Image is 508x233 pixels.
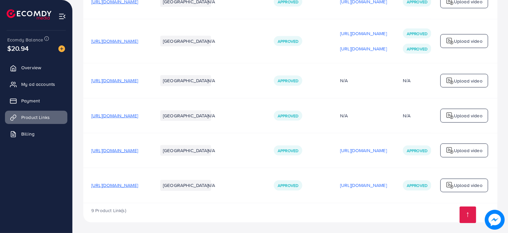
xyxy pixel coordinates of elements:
[160,145,211,156] li: [GEOGRAPHIC_DATA]
[91,147,138,154] span: [URL][DOMAIN_NAME]
[446,37,454,45] img: logo
[91,38,138,44] span: [URL][DOMAIN_NAME]
[91,182,138,189] span: [URL][DOMAIN_NAME]
[160,75,211,86] li: [GEOGRAPHIC_DATA]
[21,97,40,104] span: Payment
[160,180,211,191] li: [GEOGRAPHIC_DATA]
[278,113,298,119] span: Approved
[446,112,454,120] img: logo
[207,38,215,44] span: N/A
[485,210,504,229] img: image
[58,45,65,52] img: image
[160,36,211,46] li: [GEOGRAPHIC_DATA]
[454,146,482,154] p: Upload video
[5,94,67,107] a: Payment
[160,110,211,121] li: [GEOGRAPHIC_DATA]
[407,148,427,153] span: Approved
[446,77,454,85] img: logo
[407,31,427,36] span: Approved
[5,127,67,141] a: Billing
[58,13,66,20] img: menu
[278,78,298,84] span: Approved
[207,147,215,154] span: N/A
[446,181,454,189] img: logo
[454,37,482,45] p: Upload video
[5,61,67,74] a: Overview
[278,38,298,44] span: Approved
[403,112,410,119] div: N/A
[454,77,482,85] p: Upload video
[340,45,387,53] p: [URL][DOMAIN_NAME]
[446,146,454,154] img: logo
[7,43,29,53] span: $20.94
[21,131,35,137] span: Billing
[340,29,387,37] p: [URL][DOMAIN_NAME]
[340,77,387,84] div: N/A
[207,77,215,84] span: N/A
[91,112,138,119] span: [URL][DOMAIN_NAME]
[207,112,215,119] span: N/A
[340,146,387,154] p: [URL][DOMAIN_NAME]
[407,46,427,52] span: Approved
[207,182,215,189] span: N/A
[7,9,51,20] img: logo
[21,114,50,121] span: Product Links
[5,78,67,91] a: My ad accounts
[21,81,55,87] span: My ad accounts
[278,183,298,188] span: Approved
[91,207,126,214] span: 9 Product Link(s)
[278,148,298,153] span: Approved
[340,112,387,119] div: N/A
[454,181,482,189] p: Upload video
[91,77,138,84] span: [URL][DOMAIN_NAME]
[454,112,482,120] p: Upload video
[403,77,410,84] div: N/A
[340,181,387,189] p: [URL][DOMAIN_NAME]
[21,64,41,71] span: Overview
[407,183,427,188] span: Approved
[7,36,43,43] span: Ecomdy Balance
[5,111,67,124] a: Product Links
